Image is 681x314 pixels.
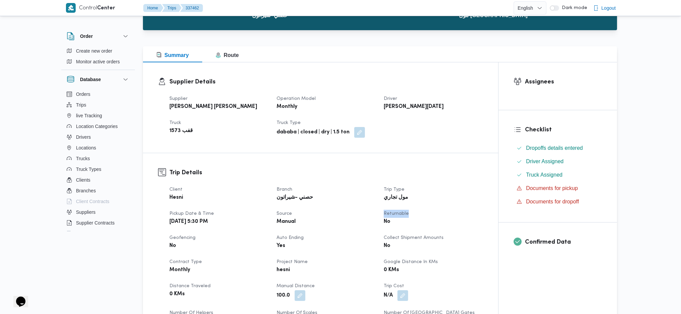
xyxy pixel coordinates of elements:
[277,260,308,264] span: Project Name
[526,198,579,206] span: Documents for dropoff
[64,196,132,207] button: Client Contracts
[277,242,285,250] b: Yes
[64,100,132,110] button: Trips
[169,168,483,177] h3: Trip Details
[277,194,313,202] b: حصني -شيراتون
[67,32,130,40] button: Order
[277,218,296,226] b: Manual
[601,4,616,12] span: Logout
[384,103,444,111] b: [PERSON_NAME][DATE]
[76,47,112,55] span: Create new order
[76,197,109,205] span: Client Contracts
[384,260,438,264] span: Google distance in KMs
[277,284,315,288] span: Manual Distance
[216,52,239,58] span: Route
[64,89,132,100] button: Orders
[384,292,393,300] b: N/A
[526,159,563,164] span: Driver Assigned
[277,103,297,111] b: Monthly
[514,143,602,153] button: Dropoffs details entered
[277,97,316,101] span: Operation Model
[591,1,618,15] button: Logout
[169,77,483,86] h3: Supplier Details
[61,89,135,234] div: Database
[64,175,132,185] button: Clients
[169,242,176,250] b: No
[169,266,190,274] b: Monthly
[64,185,132,196] button: Branches
[64,142,132,153] button: Locations
[64,153,132,164] button: Trucks
[169,218,208,226] b: [DATE] 5:30 PM
[384,236,444,240] span: Collect Shipment Amounts
[169,97,187,101] span: Supplier
[526,145,583,151] span: Dropoffs details entered
[525,77,602,86] h3: Assignees
[76,208,95,216] span: Suppliers
[384,242,390,250] b: No
[64,217,132,228] button: Supplier Contracts
[169,194,183,202] b: Hesni
[169,127,193,135] b: 1573 قفب
[67,75,130,83] button: Database
[64,228,132,239] button: Devices
[384,266,399,274] b: 0 KMs
[169,187,182,192] span: Client
[169,211,214,216] span: Pickup date & time
[384,187,404,192] span: Trip Type
[514,170,602,180] button: Truck Assigned
[64,121,132,132] button: Location Categories
[525,238,602,247] h3: Confirmed Data
[7,287,28,307] iframe: chat widget
[76,230,93,238] span: Devices
[76,90,90,98] span: Orders
[384,218,390,226] b: No
[169,236,196,240] span: Geofencing
[64,56,132,67] button: Monitor active orders
[76,112,102,120] span: live Tracking
[559,5,587,11] span: Dark mode
[384,284,404,288] span: Trip Cost
[525,125,602,134] h3: Checklist
[384,211,409,216] span: Returnable
[526,171,562,179] span: Truck Assigned
[526,158,563,166] span: Driver Assigned
[514,196,602,207] button: Documents for dropoff
[76,133,91,141] span: Drivers
[169,103,257,111] b: [PERSON_NAME] [PERSON_NAME]
[156,52,189,58] span: Summary
[514,183,602,194] button: Documents for pickup
[169,260,202,264] span: Contract Type
[76,122,118,130] span: Location Categories
[64,207,132,217] button: Suppliers
[180,4,203,12] button: 337462
[76,165,101,173] span: Truck Types
[76,101,86,109] span: Trips
[76,187,96,195] span: Branches
[526,184,578,192] span: Documents for pickup
[169,121,181,125] span: Truck
[66,3,76,13] img: X8yXhbKr1z7QwAAAABJRU5ErkJggg==
[277,121,301,125] span: Truck Type
[277,187,292,192] span: Branch
[277,211,292,216] span: Source
[162,4,181,12] button: Trips
[64,132,132,142] button: Drivers
[514,156,602,167] button: Driver Assigned
[64,110,132,121] button: live Tracking
[97,6,115,11] b: Center
[277,292,290,300] b: 100.0
[80,75,101,83] h3: Database
[76,154,90,163] span: Trucks
[384,97,397,101] span: Driver
[526,172,562,178] span: Truck Assigned
[76,176,90,184] span: Clients
[76,219,115,227] span: Supplier Contracts
[526,144,583,152] span: Dropoffs details entered
[277,236,304,240] span: Auto Ending
[384,194,408,202] b: مول تجاري
[80,32,93,40] h3: Order
[277,128,350,136] b: dababa | closed | dry | 1.5 ton
[61,46,135,70] div: Order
